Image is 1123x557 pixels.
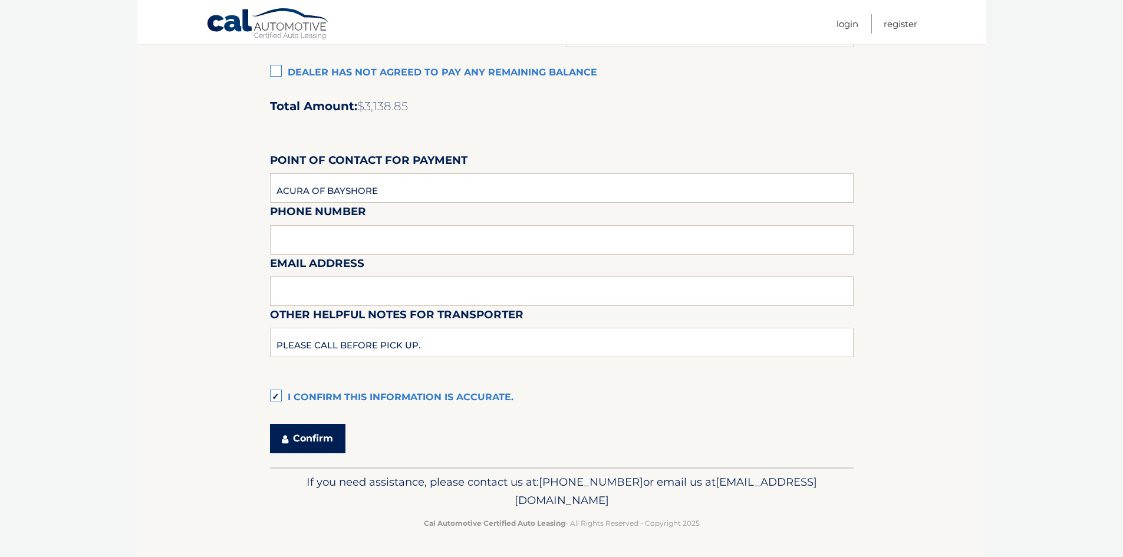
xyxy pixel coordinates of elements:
[270,99,854,114] h2: Total Amount:
[270,151,467,173] label: Point of Contact for Payment
[424,519,565,528] strong: Cal Automotive Certified Auto Leasing
[206,8,330,42] a: Cal Automotive
[278,517,846,529] p: - All Rights Reserved - Copyright 2025
[270,61,854,85] label: Dealer has not agreed to pay any remaining balance
[539,475,643,489] span: [PHONE_NUMBER]
[270,255,364,276] label: Email Address
[884,14,917,34] a: Register
[270,424,345,453] button: Confirm
[837,14,858,34] a: Login
[270,386,854,410] label: I confirm this information is accurate.
[357,99,408,113] span: $3,138.85
[270,306,523,328] label: Other helpful notes for transporter
[278,473,846,510] p: If you need assistance, please contact us at: or email us at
